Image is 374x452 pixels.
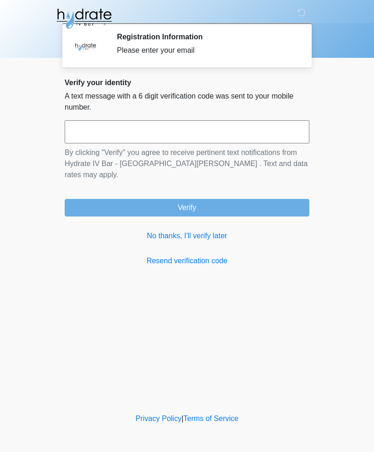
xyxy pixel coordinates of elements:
a: No thanks, I'll verify later [65,230,309,241]
a: Resend verification code [65,255,309,266]
a: Terms of Service [183,415,238,422]
img: Agent Avatar [72,32,99,60]
p: By clicking "Verify" you agree to receive pertinent text notifications from Hydrate IV Bar - [GEO... [65,147,309,180]
a: Privacy Policy [136,415,182,422]
p: A text message with a 6 digit verification code was sent to your mobile number. [65,91,309,113]
a: | [181,415,183,422]
div: Please enter your email [117,45,296,56]
button: Verify [65,199,309,217]
h2: Verify your identity [65,78,309,87]
img: Hydrate IV Bar - Fort Collins Logo [55,7,113,30]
